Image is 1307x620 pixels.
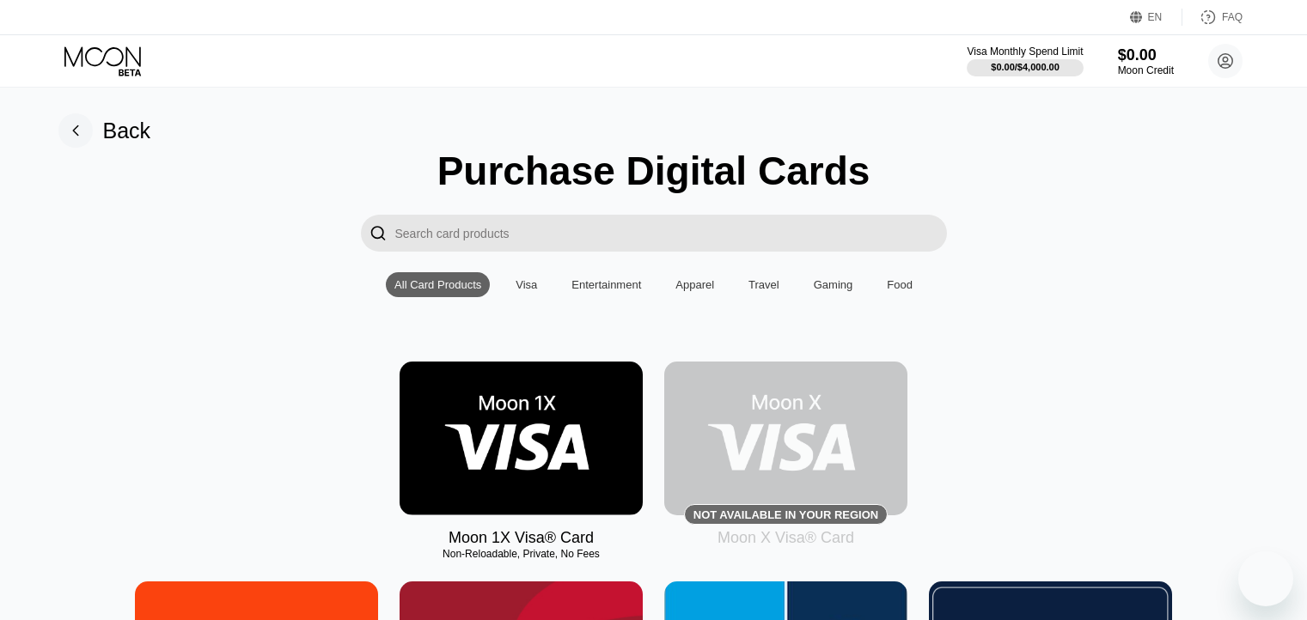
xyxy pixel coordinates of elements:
iframe: Button to launch messaging window [1238,551,1293,606]
div:  [361,215,395,252]
div: Back [58,113,151,148]
div: Moon X Visa® Card [718,529,854,547]
div: Food [887,278,913,291]
div: $0.00 [1118,46,1174,64]
div: Back [103,119,151,143]
div: Moon Credit [1118,64,1174,76]
div: Purchase Digital Cards [437,148,870,194]
div: EN [1148,11,1163,23]
div: Visa Monthly Spend Limit$0.00/$4,000.00 [967,46,1083,76]
div: Entertainment [571,278,641,291]
div: $0.00Moon Credit [1118,46,1174,76]
div: Gaming [805,272,862,297]
div: Visa Monthly Spend Limit [967,46,1083,58]
div: Apparel [675,278,714,291]
div: Non-Reloadable, Private, No Fees [400,548,643,560]
div: Travel [748,278,779,291]
div: Apparel [667,272,723,297]
div: Visa [516,278,537,291]
div: EN [1130,9,1182,26]
div: FAQ [1182,9,1243,26]
div: FAQ [1222,11,1243,23]
div: Visa [507,272,546,297]
div:  [370,223,387,243]
input: Search card products [395,215,947,252]
div: All Card Products [394,278,481,291]
div: Gaming [814,278,853,291]
div: Not available in your region [693,508,878,521]
div: $0.00 / $4,000.00 [991,62,1060,72]
div: Not available in your region [664,362,907,515]
div: Entertainment [563,272,650,297]
div: Travel [740,272,788,297]
div: Moon 1X Visa® Card [449,529,594,547]
div: Food [878,272,921,297]
div: All Card Products [386,272,490,297]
